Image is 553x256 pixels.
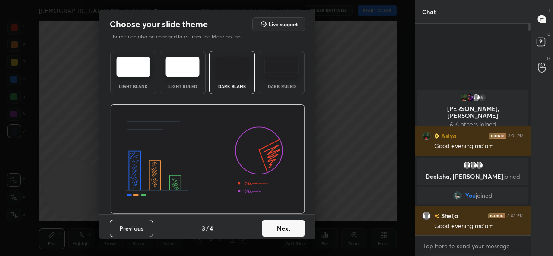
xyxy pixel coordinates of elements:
[434,133,439,139] img: Learner_Badge_beginner_1_8b307cf2a0.svg
[423,105,523,119] p: [PERSON_NAME], [PERSON_NAME]
[488,213,505,218] img: iconic-dark.1390631f.png
[422,132,431,140] img: 8ae7b0fc457d406da08335dded5c9ecd.jpg
[547,31,550,38] p: D
[116,84,150,88] div: Light Blank
[472,93,480,102] img: default.png
[548,7,550,13] p: T
[262,220,305,237] button: Next
[423,173,523,180] p: Deeksha, [PERSON_NAME]
[215,84,249,88] div: Dark Blank
[476,192,493,199] span: joined
[463,161,471,170] img: default.png
[489,133,506,139] img: iconic-dark.1390631f.png
[110,104,305,214] img: darkThemeBanner.d06ce4a2.svg
[206,224,209,233] h4: /
[165,57,200,77] img: lightRuledTheme.5fabf969.svg
[434,142,524,151] div: Good evening ma'am
[215,57,249,77] img: darkTheme.f0cc69e5.svg
[466,93,474,102] img: 3
[465,192,476,199] span: You
[269,22,298,27] h5: Live support
[110,220,153,237] button: Previous
[434,214,439,218] img: no-rating-badge.077c3623.svg
[423,121,523,128] p: & 6 others joined
[478,93,486,102] div: 6
[264,84,299,88] div: Dark Ruled
[453,191,462,200] img: 16fc8399e35e4673a8d101a187aba7c3.jpg
[439,131,457,140] h6: Asiya
[264,57,299,77] img: darkRuledTheme.de295e13.svg
[110,19,208,30] h2: Choose your slide theme
[460,93,468,102] img: 8ae7b0fc457d406da08335dded5c9ecd.jpg
[116,57,150,77] img: lightTheme.e5ed3b09.svg
[210,224,213,233] h4: 4
[503,172,520,180] span: joined
[110,33,250,41] p: Theme can also be changed later from the More option
[439,211,458,220] h6: Shelja
[202,224,205,233] h4: 3
[469,161,477,170] img: default.png
[165,84,200,88] div: Light Ruled
[475,161,483,170] img: default.png
[507,213,524,218] div: 5:05 PM
[434,222,524,231] div: Good evening ma'am
[422,212,431,220] img: default.png
[508,133,524,139] div: 5:01 PM
[415,0,443,23] p: Chat
[547,55,550,62] p: G
[415,88,531,236] div: grid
